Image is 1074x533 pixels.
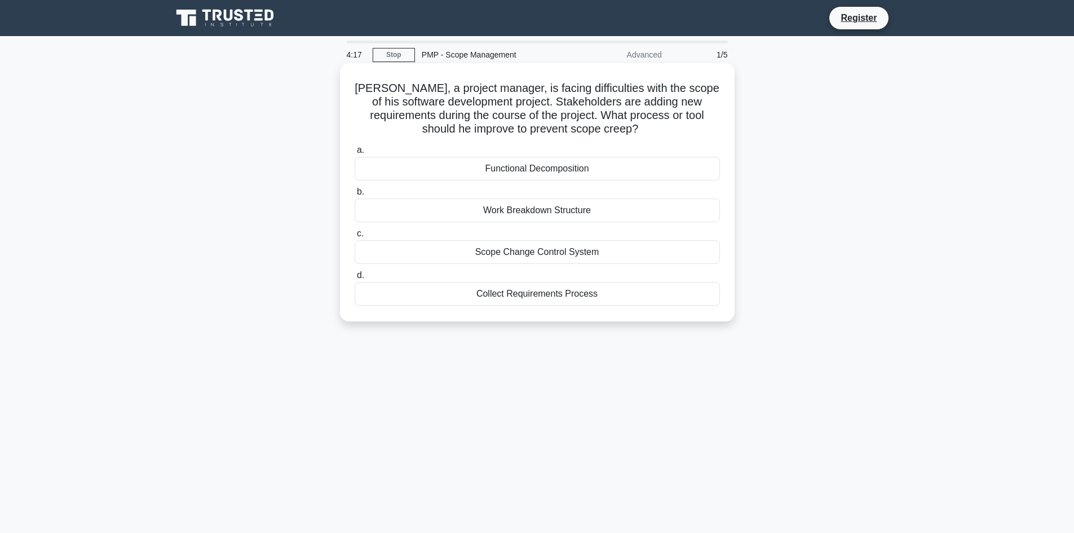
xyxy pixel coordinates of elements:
[669,43,735,66] div: 1/5
[834,11,883,25] a: Register
[357,270,364,280] span: d.
[353,81,721,136] h5: [PERSON_NAME], a project manager, is facing difficulties with the scope of his software developme...
[355,199,720,222] div: Work Breakdown Structure
[570,43,669,66] div: Advanced
[340,43,373,66] div: 4:17
[357,187,364,196] span: b.
[355,282,720,306] div: Collect Requirements Process
[357,228,364,238] span: c.
[355,240,720,264] div: Scope Change Control System
[355,157,720,180] div: Functional Decomposition
[373,48,415,62] a: Stop
[415,43,570,66] div: PMP - Scope Management
[357,145,364,155] span: a.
